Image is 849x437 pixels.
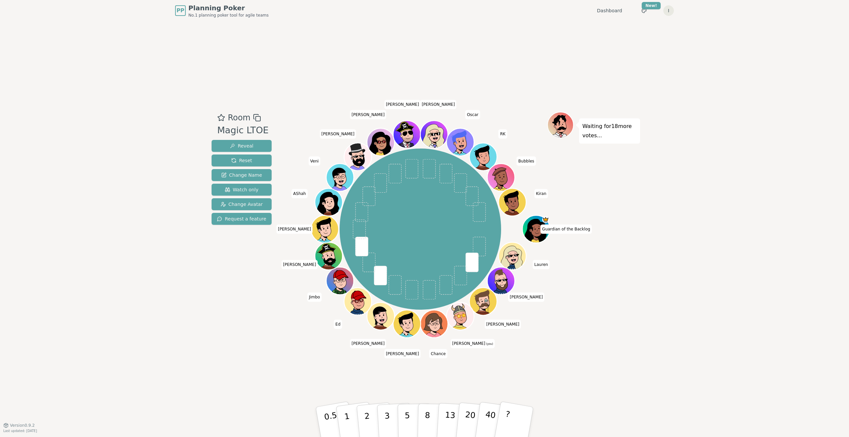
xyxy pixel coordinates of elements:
[292,189,307,198] span: Click to change your name
[320,129,356,139] span: Click to change your name
[281,260,318,269] span: Click to change your name
[334,320,342,329] span: Click to change your name
[212,169,272,181] button: Change Name
[276,224,313,234] span: Click to change your name
[10,423,35,428] span: Version 0.9.2
[212,155,272,166] button: Reset
[642,2,661,9] div: New!
[384,100,421,109] span: Click to change your name
[188,13,269,18] span: No.1 planning poker tool for agile teams
[350,110,386,119] span: Click to change your name
[212,184,272,196] button: Watch only
[221,201,263,208] span: Change Avatar
[465,110,480,119] span: Click to change your name
[230,143,253,149] span: Reveal
[597,7,622,14] a: Dashboard
[638,5,650,17] button: New!
[175,3,269,18] a: PPPlanning PokerNo.1 planning poker tool for agile teams
[176,7,184,15] span: PP
[217,216,266,222] span: Request a feature
[498,129,507,139] span: Click to change your name
[228,112,250,124] span: Room
[217,112,225,124] button: Add as favourite
[429,349,447,358] span: Click to change your name
[384,349,421,358] span: Click to change your name
[663,5,674,16] button: I
[533,260,550,269] span: Click to change your name
[534,189,548,198] span: Click to change your name
[451,339,495,348] span: Click to change your name
[231,157,252,164] span: Reset
[582,122,637,140] p: Waiting for 18 more votes...
[3,423,35,428] button: Version0.9.2
[212,140,272,152] button: Reveal
[485,320,521,329] span: Click to change your name
[508,292,545,302] span: Click to change your name
[350,339,386,348] span: Click to change your name
[517,156,536,166] span: Click to change your name
[542,216,549,223] span: Guardian of the Backlog is the host
[308,156,320,166] span: Click to change your name
[420,100,457,109] span: Click to change your name
[447,303,473,329] button: Click to change your avatar
[225,186,259,193] span: Watch only
[212,198,272,210] button: Change Avatar
[212,213,272,225] button: Request a feature
[541,224,592,234] span: Click to change your name
[217,124,269,137] div: Magic LTOE
[188,3,269,13] span: Planning Poker
[3,429,37,433] span: Last updated: [DATE]
[307,292,322,302] span: Click to change your name
[485,343,493,345] span: (you)
[221,172,262,178] span: Change Name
